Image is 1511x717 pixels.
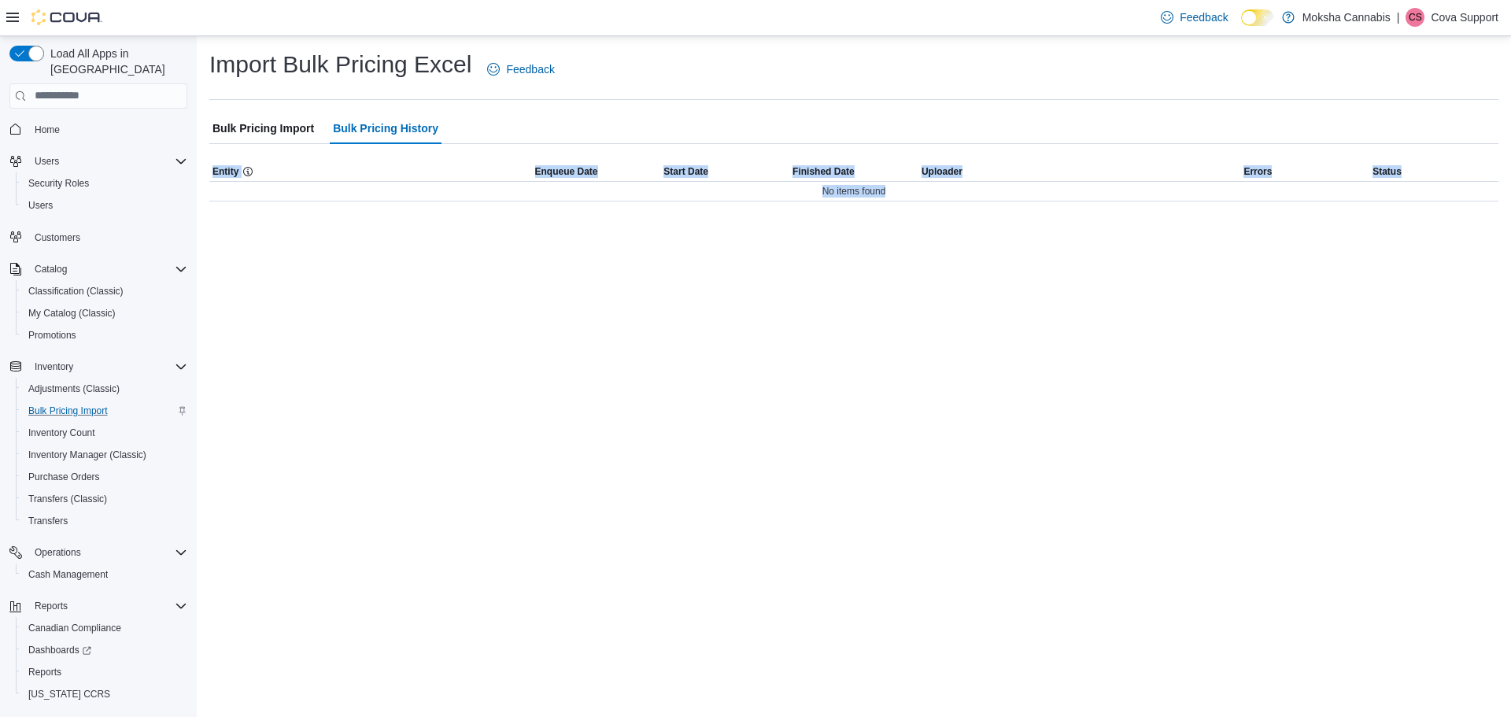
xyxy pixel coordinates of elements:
a: Transfers (Classic) [22,490,113,508]
span: Purchase Orders [28,471,100,483]
a: Users [22,196,59,215]
span: Inventory Count [28,427,95,439]
a: Inventory Manager (Classic) [22,445,153,464]
a: Cash Management [22,565,114,584]
span: Inventory [28,357,187,376]
h1: Import Bulk Pricing Excel [209,49,471,80]
span: Dashboards [22,641,187,660]
a: Home [28,120,66,139]
a: Inventory Count [22,423,102,442]
span: Home [28,120,187,139]
button: Reports [16,661,194,683]
a: Feedback [481,54,560,85]
button: Operations [28,543,87,562]
span: Users [28,152,187,171]
button: Catalog [3,258,194,280]
span: Enqueue Date [535,165,598,178]
span: Load All Apps in [GEOGRAPHIC_DATA] [44,46,187,77]
a: Feedback [1154,2,1234,33]
span: Bulk Pricing Import [212,113,314,144]
span: Inventory Manager (Classic) [22,445,187,464]
button: Transfers (Classic) [16,488,194,510]
button: Cash Management [16,564,194,586]
p: | [1397,8,1400,27]
a: Bulk Pricing Import [22,401,114,420]
button: Inventory [3,356,194,378]
span: Errors [1243,165,1272,178]
span: Status [1372,165,1402,178]
button: Catalog [28,260,73,279]
img: Cova [31,9,102,25]
span: [US_STATE] CCRS [28,688,110,700]
span: Dashboards [28,644,91,656]
span: Reports [22,663,187,682]
button: Customers [3,226,194,249]
span: Reports [35,600,68,612]
button: Users [3,150,194,172]
span: Transfers (Classic) [28,493,107,505]
div: Cova Support [1406,8,1424,27]
button: Home [3,118,194,141]
span: Customers [28,227,187,247]
span: Dark Mode [1241,26,1242,27]
input: Dark Mode [1241,9,1274,26]
span: Operations [28,543,187,562]
span: CS [1409,8,1422,27]
a: Dashboards [16,639,194,661]
span: Promotions [28,329,76,342]
button: Classification (Classic) [16,280,194,302]
span: Classification (Classic) [28,285,124,298]
span: Bulk Pricing Import [22,401,187,420]
button: Reports [28,597,74,615]
span: Inventory [35,360,73,373]
a: Classification (Classic) [22,282,130,301]
button: Inventory Count [16,422,194,444]
span: Home [35,124,60,136]
button: Transfers [16,510,194,532]
span: Canadian Compliance [22,619,187,638]
button: Security Roles [16,172,194,194]
button: Operations [3,541,194,564]
span: Finished Date [792,165,855,178]
a: Adjustments (Classic) [22,379,126,398]
span: Inventory Manager (Classic) [28,449,146,461]
span: Purchase Orders [22,468,187,486]
span: Uploader [922,165,962,178]
span: Catalog [28,260,187,279]
span: Inventory Count [22,423,187,442]
button: Reports [3,595,194,617]
span: Cash Management [22,565,187,584]
a: Canadian Compliance [22,619,127,638]
p: Cova Support [1431,8,1498,27]
button: My Catalog (Classic) [16,302,194,324]
a: Reports [22,663,68,682]
span: Reports [28,666,61,678]
button: Bulk Pricing Import [16,400,194,422]
button: Adjustments (Classic) [16,378,194,400]
span: Operations [35,546,81,559]
span: Transfers [22,512,187,530]
p: Entity [212,165,238,178]
a: Customers [28,228,87,247]
span: No items found [822,185,886,198]
button: Inventory [28,357,79,376]
span: Canadian Compliance [28,622,121,634]
span: Feedback [506,61,554,77]
p: Moksha Cannabis [1302,8,1391,27]
span: Customers [35,231,80,244]
button: Purchase Orders [16,466,194,488]
span: My Catalog (Classic) [28,307,116,320]
span: Users [22,196,187,215]
a: Purchase Orders [22,468,106,486]
span: Transfers [28,515,68,527]
a: Promotions [22,326,83,345]
a: Dashboards [22,641,98,660]
button: Canadian Compliance [16,617,194,639]
span: Bulk Pricing Import [28,405,108,417]
button: Promotions [16,324,194,346]
button: Users [28,152,65,171]
a: Transfers [22,512,74,530]
span: Transfers (Classic) [22,490,187,508]
span: Bulk Pricing History [333,113,438,144]
span: Washington CCRS [22,685,187,704]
